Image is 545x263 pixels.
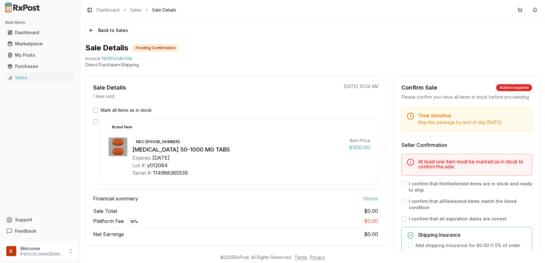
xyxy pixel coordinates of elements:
[3,61,77,71] button: Purchases
[5,49,75,61] a: My Posts
[5,27,75,38] a: Dashboard
[132,162,146,169] div: Lot #:
[3,225,77,237] button: Feedback
[93,217,141,225] span: Platform Fee
[3,50,77,60] button: My Posts
[363,195,378,202] span: 0 item s
[132,138,183,145] div: NDC: [PHONE_NUMBER]
[344,83,378,90] p: [DATE] 10:34 AM
[20,252,64,257] p: [PERSON_NAME][EMAIL_ADDRESS][DOMAIN_NAME]
[349,137,370,144] div: Item Price
[5,20,75,25] h2: Main Menu
[418,159,527,169] h5: At least one item must be marked as in stock to confirm the sale.
[401,141,532,149] h3: Seller Confirmation
[152,154,170,162] div: [DATE]
[310,255,325,260] a: Privacy
[418,120,503,125] span: Ship this package by end of day [DATE] .
[8,41,72,47] div: Marketplace
[85,43,128,53] h1: Sale Details
[409,181,532,193] label: I confirm that the 0 selected items are in stock and ready to ship
[362,218,378,224] span: - $0.00
[127,218,141,225] div: 10 %
[401,94,532,100] div: Please confirm you have all items in stock before proceeding
[5,38,75,49] a: Marketplace
[108,124,136,131] div: Brand New
[147,162,168,169] div: y012064
[93,230,124,238] span: Net Earnings
[102,55,132,62] span: fbf9fc0db00b
[93,83,126,92] div: Sale Details
[401,83,437,92] div: Confirm Sale
[132,169,152,177] div: Serial #:
[97,7,119,13] a: Dashboard
[108,137,127,156] img: Janumet 50-1000 MG TABS
[5,72,75,83] a: Sales
[132,44,179,51] div: Pending Confirmation
[85,25,131,35] button: Back to Sales
[85,55,100,62] div: Invoice
[20,245,64,252] p: Welcome
[8,75,72,81] div: Sales
[3,214,77,225] button: Support
[8,63,72,70] div: Purchases
[132,154,151,162] div: Expires:
[5,61,75,72] a: Purchases
[349,144,370,151] div: $300.00
[93,195,138,202] span: Financial summary
[15,228,36,234] span: Feedback
[152,7,176,13] span: Sale Details
[3,3,43,13] img: RxPost Logo
[415,242,527,255] label: Add shipping insurance for $0.00 ( 1.5 % of order value)
[85,62,540,68] p: Direct Purchase • Shipping
[496,84,532,91] div: Action required
[93,93,114,100] p: 1 item sold
[153,169,188,177] div: 114988365539
[6,246,16,256] img: User avatar
[93,207,117,215] span: Sale Total
[3,39,77,49] button: Marketplace
[130,7,141,13] a: Sales
[3,28,77,38] button: Dashboard
[294,255,307,260] a: Terms
[409,198,532,211] label: I confirm that all 0 selected items match the listed condition
[8,52,72,58] div: My Posts
[8,29,72,36] div: Dashboard
[3,73,77,83] button: Sales
[418,232,527,237] h5: Shipping Insurance
[132,145,344,154] div: [MEDICAL_DATA] 50-1000 MG TABS
[364,231,378,237] span: $0.00
[101,107,152,113] label: Mark all items as in stock
[97,7,176,13] nav: breadcrumb
[418,113,527,118] h5: Time Sensitive
[409,216,507,222] label: I confirm that all expiration dates are correct
[364,207,378,215] span: $0.00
